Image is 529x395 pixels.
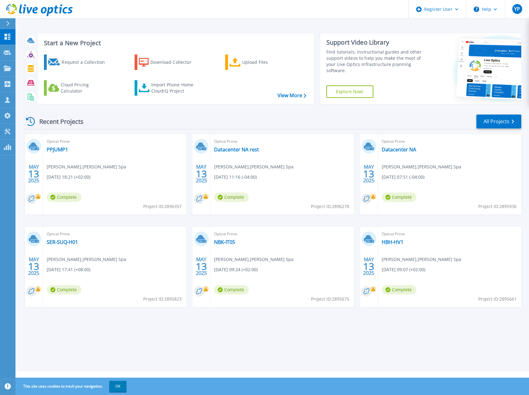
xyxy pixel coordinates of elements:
span: [PERSON_NAME] , [PERSON_NAME] Spa [214,256,294,263]
div: MAY 2025 [28,255,40,278]
div: MAY 2025 [363,255,375,278]
span: [DATE] 09:24 (+02:00) [214,266,258,273]
span: [PERSON_NAME] , [PERSON_NAME] Spa [382,163,461,170]
span: Complete [214,285,249,294]
h3: Start a New Project [44,40,306,46]
span: Project ID: 2895661 [478,296,517,302]
span: Project ID: 2896278 [311,203,349,210]
a: NBK-IT05 [214,239,235,245]
div: Recent Projects [24,114,92,129]
a: Upload Files [225,54,294,70]
div: MAY 2025 [196,255,207,278]
span: Complete [47,193,81,202]
a: View More [277,93,306,98]
span: 13 [196,264,207,269]
span: Project ID: 2895675 [311,296,349,302]
span: Optical Prime [382,138,518,145]
span: Optical Prime [214,231,350,237]
span: Project ID: 2895823 [143,296,182,302]
a: All Projects [476,115,521,128]
div: MAY 2025 [28,163,40,185]
span: [PERSON_NAME] , [PERSON_NAME] Spa [47,256,126,263]
a: Cloud Pricing Calculator [44,80,113,96]
span: 13 [28,264,39,269]
div: MAY 2025 [363,163,375,185]
span: Optical Prime [47,231,183,237]
span: 13 [363,171,374,176]
span: This site uses cookies to track your navigation. [17,381,127,392]
span: 13 [28,171,39,176]
a: Request a Collection [44,54,113,70]
span: Complete [214,193,249,202]
span: Complete [47,285,81,294]
span: Optical Prime [47,138,183,145]
div: Import Phone Home CloudIQ Project [151,82,200,94]
a: Datacenter NA rest [214,146,259,153]
span: [DATE] 11:16 (-04:00) [214,174,257,180]
span: [PERSON_NAME] , [PERSON_NAME] Spa [214,163,294,170]
a: Datacenter NA [382,146,416,153]
span: YP [514,7,520,11]
span: [PERSON_NAME] , [PERSON_NAME] Spa [382,256,461,263]
span: Complete [382,285,416,294]
span: Optical Prime [382,231,518,237]
div: Find tutorials, instructional guides and other support videos to help you make the most of your L... [326,49,428,74]
span: 13 [363,264,374,269]
div: MAY 2025 [196,163,207,185]
span: [DATE] 17:41 (+08:00) [47,266,90,273]
div: Upload Files [242,56,292,68]
span: [DATE] 07:51 (-04:00) [382,174,424,180]
span: Optical Prime [214,138,350,145]
div: Download Collector [150,56,200,68]
a: Explore Now! [326,85,373,98]
div: Support Video Library [326,38,428,46]
span: [DATE] 09:07 (+02:00) [382,266,425,273]
a: Download Collector [135,54,204,70]
div: Request a Collection [62,56,111,68]
a: HBH-HV1 [382,239,403,245]
span: Project ID: 2896357 [143,203,182,210]
a: SER-SUQ-H01 [47,239,78,245]
button: OK [109,381,127,392]
span: [PERSON_NAME] , [PERSON_NAME] Spa [47,163,126,170]
span: [DATE] 18:21 (+02:00) [47,174,90,180]
span: Project ID: 2895936 [478,203,517,210]
span: Complete [382,193,416,202]
div: Cloud Pricing Calculator [61,82,110,94]
span: 13 [196,171,207,176]
a: PPJUMP1 [47,146,68,153]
